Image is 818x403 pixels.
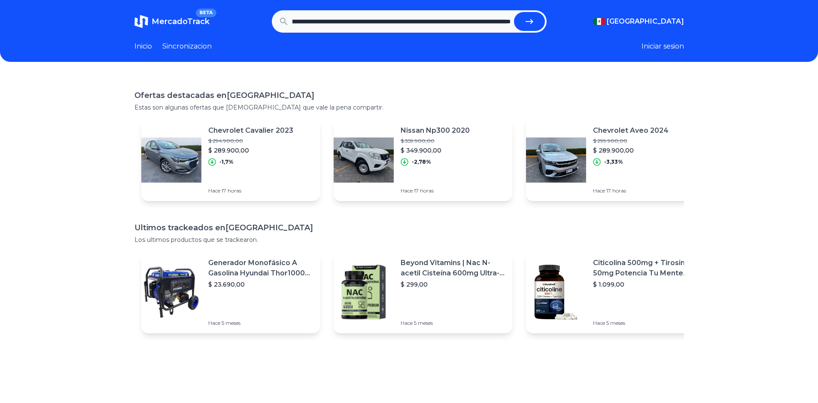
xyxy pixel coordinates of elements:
p: $ 349.900,00 [401,146,470,155]
img: Featured image [526,262,586,322]
a: Featured imageChevrolet Aveo 2024$ 299.900,00$ 289.900,00-3,33%Hace 17 horas [526,119,705,201]
h1: Ofertas destacadas en [GEOGRAPHIC_DATA] [134,89,684,101]
button: [GEOGRAPHIC_DATA] [593,16,684,27]
p: -2,78% [412,159,431,165]
p: $ 299,00 [401,280,505,289]
p: $ 1.099,00 [593,280,698,289]
a: Featured imageNissan Np300 2020$ 359.900,00$ 349.900,00-2,78%Hace 17 horas [334,119,512,201]
p: $ 299.900,00 [593,137,669,144]
p: Chevrolet Cavalier 2023 [208,125,293,136]
p: Hace 5 meses [401,320,505,327]
button: Iniciar sesion [642,41,684,52]
a: Featured imageGenerador Monofásico A Gasolina Hyundai Thor10000 P 11.5 Kw$ 23.690,00Hace 5 meses [141,251,320,333]
span: MercadoTrack [152,17,210,26]
span: BETA [196,9,216,17]
p: Nissan Np300 2020 [401,125,470,136]
img: MercadoTrack [134,15,148,28]
p: Hace 17 horas [401,187,470,194]
a: Sincronizacion [162,41,212,52]
a: Inicio [134,41,152,52]
p: Hace 5 meses [208,320,313,327]
a: Featured imageCiticolina 500mg + Tirosina 50mg Potencia Tu Mente (120caps) Sabor Sin Sabor$ 1.099... [526,251,705,333]
p: $ 289.900,00 [593,146,669,155]
p: Chevrolet Aveo 2024 [593,125,669,136]
img: Featured image [141,130,201,190]
p: Estas son algunas ofertas que [DEMOGRAPHIC_DATA] que vale la pena compartir. [134,103,684,112]
p: $ 359.900,00 [401,137,470,144]
p: $ 289.900,00 [208,146,293,155]
a: Featured imageBeyond Vitamins | Nac N-acetil Cisteína 600mg Ultra-premium Con Inulina De Agave (p... [334,251,512,333]
img: Featured image [334,262,394,322]
p: Citicolina 500mg + Tirosina 50mg Potencia Tu Mente (120caps) Sabor Sin Sabor [593,258,698,278]
p: Hace 17 horas [208,187,293,194]
img: Featured image [526,130,586,190]
p: -3,33% [604,159,623,165]
p: Hace 5 meses [593,320,698,327]
img: Featured image [141,262,201,322]
h1: Ultimos trackeados en [GEOGRAPHIC_DATA] [134,222,684,234]
img: Featured image [334,130,394,190]
p: Los ultimos productos que se trackearon. [134,235,684,244]
p: -1,7% [219,159,234,165]
p: $ 294.900,00 [208,137,293,144]
p: $ 23.690,00 [208,280,313,289]
a: MercadoTrackBETA [134,15,210,28]
p: Beyond Vitamins | Nac N-acetil Cisteína 600mg Ultra-premium Con Inulina De Agave (prebiótico Natu... [401,258,505,278]
p: Hace 17 horas [593,187,669,194]
p: Generador Monofásico A Gasolina Hyundai Thor10000 P 11.5 Kw [208,258,313,278]
img: Mexico [593,18,605,25]
span: [GEOGRAPHIC_DATA] [607,16,684,27]
a: Featured imageChevrolet Cavalier 2023$ 294.900,00$ 289.900,00-1,7%Hace 17 horas [141,119,320,201]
